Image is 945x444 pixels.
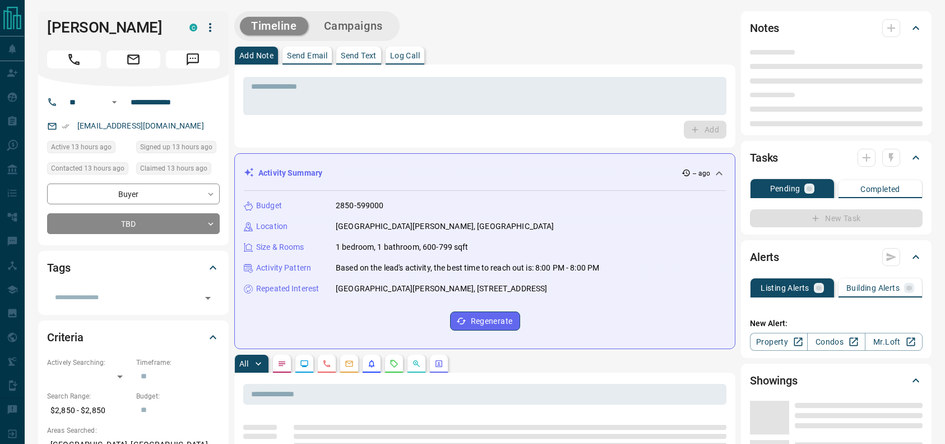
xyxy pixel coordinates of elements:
[336,200,383,212] p: 2850-599000
[750,244,923,271] div: Alerts
[47,162,131,178] div: Tue Aug 12 2025
[47,254,220,281] div: Tags
[136,162,220,178] div: Tue Aug 12 2025
[770,185,800,193] p: Pending
[313,17,394,35] button: Campaigns
[47,141,131,157] div: Tue Aug 12 2025
[287,52,327,59] p: Send Email
[258,167,322,179] p: Activity Summary
[140,163,207,174] span: Claimed 13 hours ago
[807,333,865,351] a: Condos
[277,359,286,368] svg: Notes
[244,163,726,184] div: Activity Summary-- ago
[166,51,220,68] span: Message
[300,359,309,368] svg: Lead Browsing Activity
[77,121,204,130] a: [EMAIL_ADDRESS][DOMAIN_NAME]
[256,241,304,253] p: Size & Rooms
[51,141,112,153] span: Active 13 hours ago
[750,318,923,329] p: New Alert:
[51,163,124,174] span: Contacted 13 hours ago
[750,149,778,167] h2: Tasks
[336,241,469,253] p: 1 bedroom, 1 bathroom, 600-799 sqft
[239,360,248,368] p: All
[47,401,131,420] p: $2,850 - $2,850
[345,359,354,368] svg: Emails
[761,284,809,292] p: Listing Alerts
[860,185,900,193] p: Completed
[434,359,443,368] svg: Agent Actions
[693,168,710,178] p: -- ago
[106,51,160,68] span: Email
[341,52,377,59] p: Send Text
[140,141,212,153] span: Signed up 13 hours ago
[750,372,798,390] h2: Showings
[322,359,331,368] svg: Calls
[240,17,308,35] button: Timeline
[450,312,520,331] button: Regenerate
[189,24,197,31] div: condos.ca
[47,391,131,401] p: Search Range:
[412,359,421,368] svg: Opportunities
[336,283,547,295] p: [GEOGRAPHIC_DATA][PERSON_NAME], [STREET_ADDRESS]
[750,367,923,394] div: Showings
[750,144,923,171] div: Tasks
[136,141,220,157] div: Tue Aug 12 2025
[367,359,376,368] svg: Listing Alerts
[390,359,399,368] svg: Requests
[336,262,599,274] p: Based on the lead's activity, the best time to reach out is: 8:00 PM - 8:00 PM
[256,283,319,295] p: Repeated Interest
[390,52,420,59] p: Log Call
[750,15,923,42] div: Notes
[256,200,282,212] p: Budget
[47,259,70,277] h2: Tags
[256,262,311,274] p: Activity Pattern
[750,333,808,351] a: Property
[47,324,220,351] div: Criteria
[846,284,900,292] p: Building Alerts
[47,358,131,368] p: Actively Searching:
[47,328,84,346] h2: Criteria
[47,184,220,204] div: Buyer
[108,95,121,109] button: Open
[136,358,220,368] p: Timeframe:
[750,19,779,37] h2: Notes
[256,221,288,232] p: Location
[865,333,923,351] a: Mr.Loft
[750,248,779,266] h2: Alerts
[62,122,70,130] svg: Email Verified
[239,52,274,59] p: Add Note
[200,290,216,306] button: Open
[47,51,101,68] span: Call
[136,391,220,401] p: Budget:
[47,213,220,234] div: TBD
[336,221,554,232] p: [GEOGRAPHIC_DATA][PERSON_NAME], [GEOGRAPHIC_DATA]
[47,425,220,436] p: Areas Searched:
[47,19,173,36] h1: [PERSON_NAME]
